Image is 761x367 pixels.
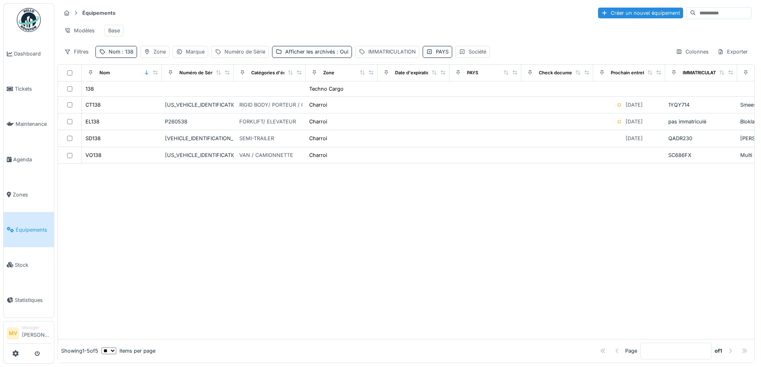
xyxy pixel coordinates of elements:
[668,118,734,125] div: pas immatriculé
[4,282,54,317] a: Statistiques
[239,135,274,142] div: SEMI-TRAILER
[4,212,54,247] a: Équipements
[683,69,724,76] div: IMMATRICULATION
[285,48,348,56] div: Afficher les archivés
[16,120,51,128] span: Maintenance
[79,9,119,17] strong: Équipements
[99,69,110,76] div: Nom
[4,36,54,71] a: Dashboard
[335,49,348,55] span: : Oui
[469,48,486,56] div: Société
[120,49,133,55] span: : 138
[85,135,101,142] div: SD138
[16,226,51,234] span: Équipements
[179,69,216,76] div: Numéro de Série
[626,135,643,142] div: [DATE]
[309,118,327,125] div: Charroi
[186,48,205,56] div: Marque
[4,177,54,212] a: Zones
[108,27,120,34] div: Base
[239,118,296,125] div: FORKLIFT/ ELEVATEUR
[85,101,101,109] div: CT138
[251,69,307,76] div: Catégories d'équipement
[153,48,166,56] div: Zone
[368,48,416,56] div: IMMATRICULATION
[4,247,54,282] a: Stock
[15,85,51,93] span: Tickets
[165,101,230,109] div: [US_VEHICLE_IDENTIFICATION_NUMBER]
[7,327,19,339] li: MV
[15,296,51,304] span: Statistiques
[13,156,51,163] span: Agenda
[625,347,637,355] div: Page
[668,135,734,142] div: QADR230
[309,85,344,93] div: Techno Cargo
[17,8,41,32] img: Badge_color-CXgf-gQk.svg
[7,325,51,344] a: MV Manager[PERSON_NAME]
[611,69,651,76] div: Prochain entretien
[225,48,265,56] div: Numéro de Série
[436,48,449,56] div: PAYS
[672,46,712,58] div: Colonnes
[715,347,722,355] strong: of 1
[626,118,643,125] div: [DATE]
[109,48,133,56] div: Nom
[668,151,734,159] div: SC686FX
[239,101,322,109] div: RIGID BODY/ PORTEUR / CAMION
[14,50,51,58] span: Dashboard
[309,135,327,142] div: Charroi
[85,151,101,159] div: VO138
[22,325,51,331] div: Manager
[61,25,98,36] div: Modèles
[101,347,155,355] div: items per page
[539,69,587,76] div: Check document date
[668,101,734,109] div: 1YQY714
[61,347,98,355] div: Showing 1 - 5 of 5
[4,142,54,177] a: Agenda
[4,107,54,142] a: Maintenance
[85,118,99,125] div: EL138
[13,191,51,198] span: Zones
[15,261,51,269] span: Stock
[239,151,293,159] div: VAN / CAMIONNETTE
[22,325,51,342] li: [PERSON_NAME]
[61,46,92,58] div: Filtres
[309,151,327,159] div: Charroi
[395,69,432,76] div: Date d'expiration
[467,69,478,76] div: PAYS
[4,71,54,107] a: Tickets
[165,135,230,142] div: [VEHICLE_IDENTIFICATION_NUMBER]
[598,8,683,18] div: Créer un nouvel équipement
[323,69,334,76] div: Zone
[626,101,643,109] div: [DATE]
[165,151,230,159] div: [US_VEHICLE_IDENTIFICATION_NUMBER]
[714,46,751,58] div: Exporter
[309,101,327,109] div: Charroi
[165,118,230,125] div: P260538
[85,85,94,93] div: 138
